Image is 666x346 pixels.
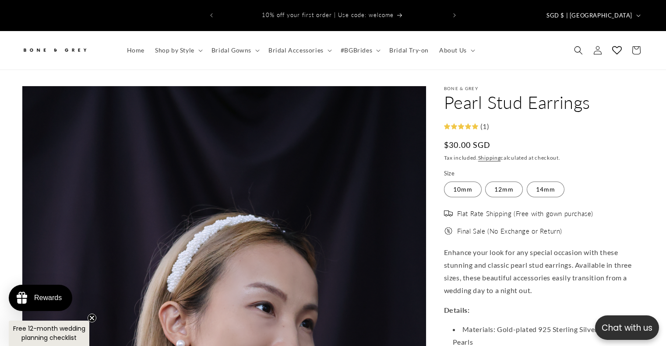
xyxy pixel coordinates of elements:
[22,43,88,57] img: Bone and Grey Bridal
[541,7,644,24] button: SGD $ | [GEOGRAPHIC_DATA]
[444,182,482,197] label: 10mm
[444,154,644,162] div: Tax included. calculated at checkout.
[444,139,491,151] span: $30.00 SGD
[206,41,263,59] summary: Bridal Gowns
[389,46,429,54] span: Bridal Try-on
[569,41,588,60] summary: Search
[335,41,384,59] summary: #BGBrides
[263,41,335,59] summary: Bridal Accessories
[457,210,593,218] span: Flat Rate Shipping (Free with gown purchase)
[9,321,89,346] div: Free 12-month wedding planning checklistClose teaser
[34,294,62,302] div: Rewards
[434,41,479,59] summary: About Us
[485,182,523,197] label: 12mm
[595,315,659,340] button: Open chatbox
[439,46,467,54] span: About Us
[202,7,221,24] button: Previous announcement
[444,227,453,235] img: offer.png
[88,314,96,322] button: Close teaser
[13,324,85,342] span: Free 12-month wedding planning checklist
[341,46,372,54] span: #BGBrides
[478,154,501,161] a: Shipping
[122,41,150,59] a: Home
[127,46,144,54] span: Home
[155,46,194,54] span: Shop by Style
[457,227,562,236] span: Final Sale (No Exchange or Return)
[262,11,394,18] span: 10% off your first order | Use code: welcome
[444,306,470,314] strong: Details:
[527,182,564,197] label: 14mm
[268,46,324,54] span: Bridal Accessories
[150,41,206,59] summary: Shop by Style
[478,120,490,133] div: (1)
[444,86,644,91] p: Bone & Grey
[445,7,464,24] button: Next announcement
[444,246,644,297] p: Enhance your look for any special occasion with these stunning and classic pearl stud earrings. A...
[211,46,251,54] span: Bridal Gowns
[444,169,456,178] legend: Size
[546,11,632,20] span: SGD $ | [GEOGRAPHIC_DATA]
[384,41,434,59] a: Bridal Try-on
[595,322,659,334] p: Chat with us
[19,40,113,61] a: Bone and Grey Bridal
[444,91,644,114] h1: Pearl Stud Earrings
